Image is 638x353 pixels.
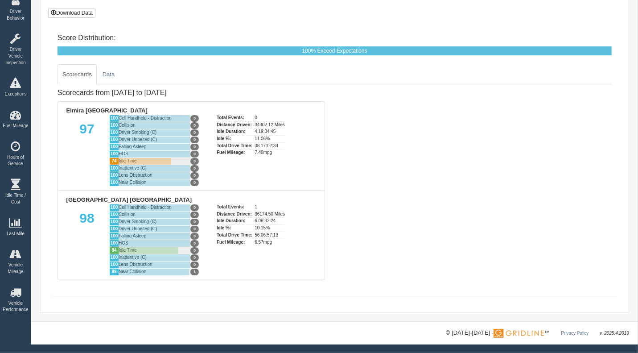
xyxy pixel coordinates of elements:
div: 7.48mpg [255,149,285,156]
div: 100 [109,233,119,240]
span: 0 [190,204,199,211]
div: 99 [109,268,119,275]
span: 0 [190,247,199,254]
div: 100 [109,143,119,150]
b: Elmira [GEOGRAPHIC_DATA] [66,107,148,114]
div: Distance Driven: [217,121,252,129]
div: 84 [109,247,119,254]
span: 0 [190,122,199,129]
div: 4.19:34:45 [255,128,285,135]
span: 100% Exceed Expectations [302,48,367,54]
div: 11.06% [255,135,285,142]
div: 100 [109,179,119,186]
span: 0 [190,172,199,179]
div: 100 [109,261,119,268]
div: 10.15% [255,224,285,232]
div: Idle Duration: [217,128,252,135]
h4: Score Distribution: [58,34,612,42]
div: 98 [65,204,109,275]
div: Fuel Mileage: [217,149,252,156]
span: 0 [190,219,199,225]
span: 0 [190,226,199,233]
span: 0 [190,233,199,240]
div: 100 [109,240,119,247]
div: Idle %: [217,224,252,232]
span: 0 [190,115,199,122]
span: 0 [190,212,199,218]
span: 0 [190,254,199,261]
div: 36174.50 Miles [255,211,285,218]
div: 38.17:02:34 [255,142,285,150]
div: 100 [109,115,119,122]
div: 100 [109,122,119,129]
div: Fuel Mileage: [217,239,252,246]
span: 0 [190,129,199,136]
div: Distance Driven: [217,211,252,218]
span: 0 [190,137,199,143]
img: Gridline [494,329,544,338]
div: 100 [109,172,119,179]
button: Download Data [48,8,95,18]
div: 100 [109,254,119,261]
div: 97 [65,115,109,186]
div: 34302.12 Miles [255,121,285,129]
span: v. 2025.4.2019 [600,331,629,336]
div: 100 [109,211,119,218]
h4: Scorecards from [DATE] to [DATE] [58,89,325,97]
div: 56.06:57:13 [255,232,285,239]
span: 1 [190,269,199,275]
div: 74 [109,158,119,165]
span: 0 [190,158,199,165]
a: Scorecards [58,64,97,85]
div: © [DATE]-[DATE] - ™ [446,328,629,338]
div: Idle %: [217,135,252,142]
div: 100 [109,218,119,225]
div: 100 [109,204,119,211]
b: [GEOGRAPHIC_DATA] [GEOGRAPHIC_DATA] [66,196,192,203]
div: 0 [255,115,285,121]
span: 0 [190,165,199,172]
div: Total Drive Time: [217,142,252,150]
div: Idle Duration: [217,217,252,224]
div: 6.08:32:24 [255,217,285,224]
div: 100 [109,129,119,136]
a: Data [98,64,119,85]
div: Total Drive Time: [217,232,252,239]
a: Privacy Policy [561,331,589,336]
div: 100 [109,136,119,143]
div: Total Events: [217,115,252,121]
span: 0 [190,262,199,268]
div: 1 [255,204,285,211]
span: 0 [190,151,199,158]
div: 100 [109,225,119,233]
span: 0 [190,240,199,247]
div: Total Events: [217,204,252,211]
div: 6.57mpg [255,239,285,246]
span: 0 [190,144,199,150]
span: 0 [190,179,199,186]
div: 100 [109,150,119,158]
div: 100 [109,165,119,172]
